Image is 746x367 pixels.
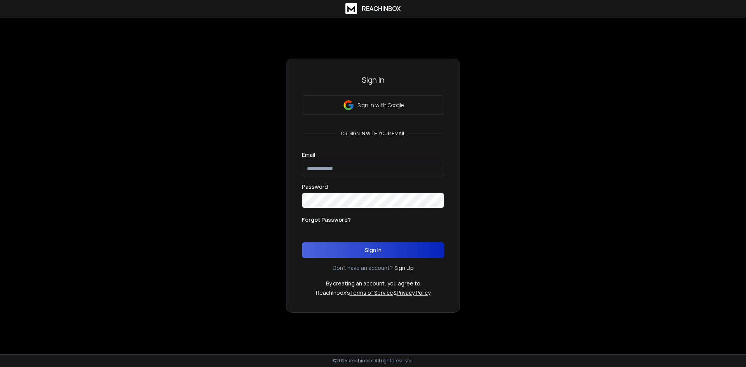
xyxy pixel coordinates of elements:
[345,3,357,14] img: logo
[362,4,401,13] h1: ReachInbox
[302,75,444,85] h3: Sign In
[397,289,431,296] a: Privacy Policy
[302,96,444,115] button: Sign in with Google
[326,280,420,287] p: By creating an account, you agree to
[333,264,393,272] p: Don't have an account?
[302,152,315,158] label: Email
[333,358,414,364] p: © 2025 Reachinbox. All rights reserved.
[350,289,393,296] a: Terms of Service
[302,216,351,224] p: Forgot Password?
[302,242,444,258] button: Sign In
[345,3,401,14] a: ReachInbox
[394,264,414,272] a: Sign Up
[338,130,408,137] p: or, sign in with your email
[357,101,404,109] p: Sign in with Google
[302,184,328,190] label: Password
[316,289,431,297] p: ReachInbox's &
